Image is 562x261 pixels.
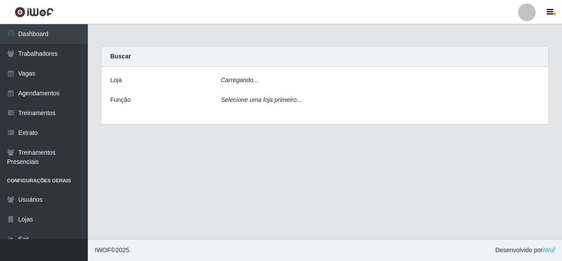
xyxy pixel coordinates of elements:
[110,76,122,85] label: Loja
[495,246,555,255] span: Desenvolvido por
[543,246,555,254] a: iWof
[110,95,131,105] label: Função
[221,96,302,103] i: Selecione uma loja primeiro...
[110,53,131,60] strong: Buscar
[95,246,131,255] span: © 2025 .
[14,7,54,18] img: CoreUI Logo
[221,76,259,83] i: Carregando...
[95,246,111,254] span: IWOF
